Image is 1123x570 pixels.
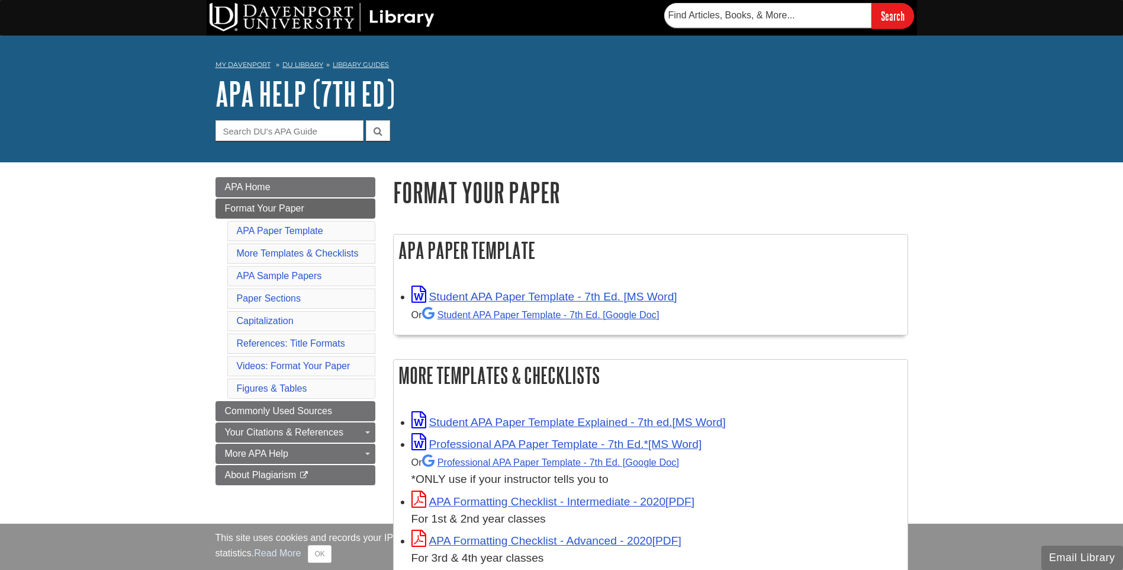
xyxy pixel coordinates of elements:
span: Format Your Paper [225,203,304,213]
input: Search DU's APA Guide [215,120,363,141]
input: Search [871,3,914,28]
a: Link opens in new window [411,534,681,547]
div: This site uses cookies and records your IP address for usage statistics. Additionally, we use Goo... [215,531,908,563]
div: For 1st & 2nd year classes [411,511,902,528]
a: Student APA Paper Template - 7th Ed. [Google Doc] [422,309,659,320]
a: About Plagiarism [215,465,375,485]
a: References: Title Formats [237,338,345,348]
h2: APA Paper Template [394,235,908,266]
a: Format Your Paper [215,198,375,219]
small: Or [411,309,659,320]
span: Your Citations & References [225,427,343,437]
a: Figures & Tables [237,383,307,393]
a: APA Sample Papers [237,271,322,281]
a: Link opens in new window [411,416,726,428]
a: APA Paper Template [237,226,323,236]
span: APA Home [225,182,271,192]
a: Link opens in new window [411,438,702,450]
form: Searches DU Library's articles, books, and more [664,3,914,28]
a: More Templates & Checklists [237,248,359,258]
a: Link opens in new window [411,290,677,303]
a: Library Guides [333,60,389,69]
div: *ONLY use if your instructor tells you to [411,453,902,488]
a: APA Help (7th Ed) [215,75,395,112]
a: Capitalization [237,316,294,326]
a: Professional APA Paper Template - 7th Ed. [422,457,679,467]
a: My Davenport [215,60,271,70]
input: Find Articles, Books, & More... [664,3,871,28]
span: More APA Help [225,449,288,459]
a: Link opens in new window [411,495,695,508]
div: For 3rd & 4th year classes [411,550,902,567]
i: This link opens in a new window [299,472,309,479]
nav: breadcrumb [215,57,908,76]
h2: More Templates & Checklists [394,360,908,391]
h1: Format Your Paper [393,177,908,207]
a: Read More [254,548,301,558]
small: Or [411,457,679,467]
span: About Plagiarism [225,470,297,480]
button: Email Library [1041,546,1123,570]
a: Your Citations & References [215,422,375,443]
a: APA Home [215,177,375,197]
button: Close [308,545,331,563]
div: Guide Page Menu [215,177,375,485]
span: Commonly Used Sources [225,406,332,416]
a: Paper Sections [237,293,301,303]
a: More APA Help [215,444,375,464]
a: Commonly Used Sources [215,401,375,421]
img: DU Library [210,3,435,31]
a: DU Library [282,60,323,69]
a: Videos: Format Your Paper [237,361,350,371]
